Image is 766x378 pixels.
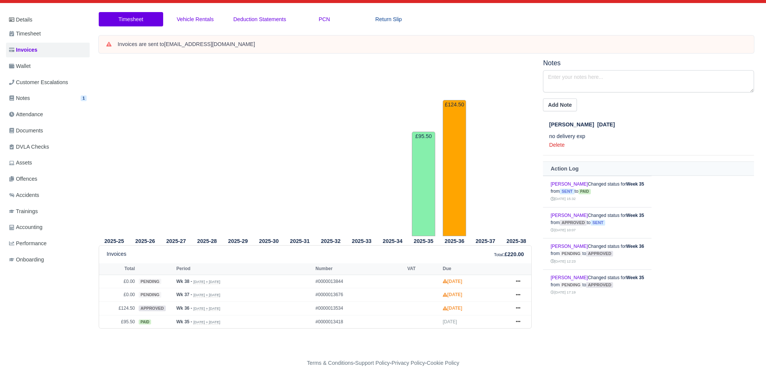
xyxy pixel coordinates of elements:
[139,320,151,325] span: paid
[139,306,166,311] span: approved
[427,360,459,366] a: Cookie Policy
[9,191,39,200] span: Accidents
[6,188,90,203] a: Accidents
[313,288,405,302] td: #0000013676
[176,319,192,324] strong: Wk 35 -
[346,237,377,246] th: 2025-33
[543,59,754,67] h5: Notes
[550,197,575,201] small: [DATE] 15:32
[9,239,47,248] span: Performance
[728,342,766,378] iframe: Chat Widget
[443,319,457,324] span: [DATE]
[161,237,191,246] th: 2025-27
[6,204,90,219] a: Trainings
[193,306,220,311] small: [DATE] » [DATE]
[6,59,90,74] a: Wallet
[130,237,161,246] th: 2025-26
[586,282,613,288] span: approved
[550,244,588,249] a: [PERSON_NAME]
[6,75,90,90] a: Customer Escalations
[543,269,651,300] td: Changed status for from to
[9,94,30,103] span: Notes
[9,143,49,151] span: DVLA Checks
[494,250,524,259] div: :
[626,181,644,187] strong: Week 35
[99,288,137,302] td: £0.00
[176,279,192,284] strong: Wk 38 -
[543,207,651,238] td: Changed status for from to
[193,320,220,324] small: [DATE] » [DATE]
[549,142,564,148] a: Delete
[9,175,37,183] span: Offences
[222,237,253,246] th: 2025-29
[543,162,754,176] th: Action Log
[550,228,575,232] small: [DATE] 10:07
[176,306,192,311] strong: Wk 36 -
[139,279,161,284] span: pending
[377,237,408,246] th: 2025-34
[550,275,588,280] a: [PERSON_NAME]
[99,263,137,275] th: Total
[412,132,435,236] td: £95.50
[590,220,605,226] span: sent
[391,360,425,366] a: Privacy Policy
[560,251,582,257] span: pending
[174,263,313,275] th: Period
[9,62,31,71] span: Wallet
[405,263,441,275] th: VAT
[6,236,90,251] a: Performance
[586,251,613,257] span: approved
[253,237,284,246] th: 2025-30
[560,282,582,288] span: pending
[6,91,90,106] a: Notes 1
[6,26,90,41] a: Timesheet
[193,280,220,284] small: [DATE] » [DATE]
[99,301,137,315] td: £124.50
[549,121,594,128] span: [PERSON_NAME]
[549,132,754,141] p: no delivery exp
[6,13,90,27] a: Details
[470,237,501,246] th: 2025-37
[9,46,37,54] span: Invoices
[355,360,390,366] a: Support Policy
[6,140,90,154] a: DVLA Checks
[6,252,90,267] a: Onboarding
[6,107,90,122] a: Attendance
[6,43,90,57] a: Invoices
[543,98,576,111] button: Add Note
[284,237,315,246] th: 2025-31
[99,315,137,328] td: £95.50
[505,251,524,257] strong: £220.00
[6,220,90,235] a: Accounting
[6,123,90,138] a: Documents
[501,237,532,246] th: 2025-38
[6,155,90,170] a: Assets
[443,292,462,297] strong: [DATE]
[6,172,90,186] a: Offences
[560,189,574,194] span: sent
[81,95,87,101] span: 1
[168,359,598,367] div: - - -
[550,213,588,218] a: [PERSON_NAME]
[549,120,754,129] div: [DATE]
[9,223,43,232] span: Accounting
[439,237,470,246] th: 2025-36
[313,315,405,328] td: #0000013418
[164,41,255,47] strong: [EMAIL_ADDRESS][DOMAIN_NAME]
[560,220,587,226] span: approved
[176,292,192,297] strong: Wk 37 -
[107,251,126,257] h6: Invoices
[313,263,405,275] th: Number
[313,301,405,315] td: #0000013534
[9,255,44,264] span: Onboarding
[626,213,644,218] strong: Week 35
[550,259,575,263] small: [DATE] 12:23
[9,110,43,119] span: Attendance
[626,244,644,249] strong: Week 36
[99,275,137,288] td: £0.00
[543,238,651,270] td: Changed status for from to
[9,29,41,38] span: Timesheet
[307,360,353,366] a: Terms & Conditions
[9,78,68,87] span: Customer Escalations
